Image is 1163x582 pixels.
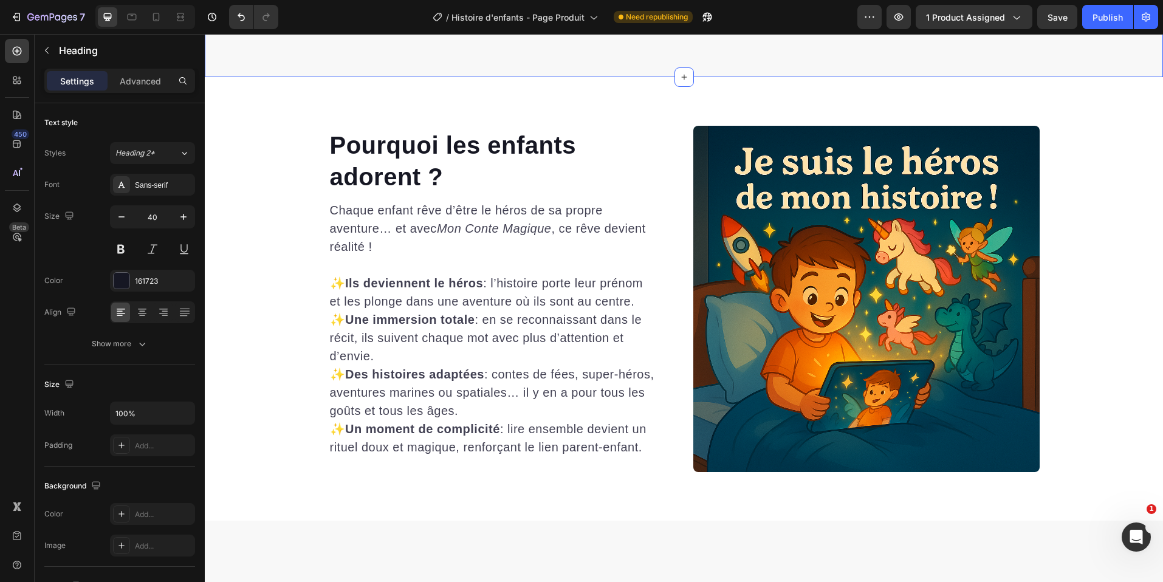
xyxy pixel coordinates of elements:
div: Background [44,478,103,495]
div: Size [44,377,77,393]
div: Add... [135,541,192,552]
div: Show more [92,338,148,350]
div: Width [44,408,64,419]
div: Padding [44,440,72,451]
div: Sans-serif [135,180,192,191]
img: gempages_514128261119214438-22a1183a-dd1a-4d2a-b84c-ae074f318692.png [489,92,835,438]
i: Mon Conte Magique [232,188,347,201]
button: Show more [44,333,195,355]
p: Advanced [120,75,161,87]
button: 1 product assigned [916,5,1032,29]
div: Beta [9,222,29,232]
span: 1 product assigned [926,11,1005,24]
div: 161723 [135,276,192,287]
div: Text style [44,117,78,128]
span: Histoire d'enfants - Page Produit [451,11,585,24]
iframe: Intercom live chat [1122,522,1151,552]
span: Heading 2* [115,148,155,159]
strong: Une immersion totale [140,279,270,292]
div: Size [44,208,77,225]
p: 7 [80,10,85,24]
button: 7 [5,5,91,29]
strong: Ils deviennent le héros [140,242,278,256]
p: ✨ : l’histoire porte leur prénom et les plonge dans une aventure où ils sont au centre. ✨ : en se... [125,240,450,422]
strong: Un moment de complicité [140,388,295,402]
div: Styles [44,148,66,159]
div: Publish [1093,11,1123,24]
span: Save [1048,12,1068,22]
button: Publish [1082,5,1133,29]
p: Heading [59,43,190,58]
div: Add... [135,440,192,451]
div: Font [44,179,60,190]
strong: Des histoires adaptées [140,334,280,347]
span: / [446,11,449,24]
span: Need republishing [626,12,688,22]
iframe: Design area [205,34,1163,582]
span: 1 [1147,504,1156,514]
div: Color [44,508,63,519]
div: 450 [12,129,29,139]
button: Heading 2* [110,142,195,164]
div: Add... [135,509,192,520]
div: Color [44,275,63,286]
button: Save [1037,5,1077,29]
div: Undo/Redo [229,5,278,29]
div: Align [44,304,78,321]
p: Settings [60,75,94,87]
div: Image [44,540,66,551]
input: Auto [111,402,194,424]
